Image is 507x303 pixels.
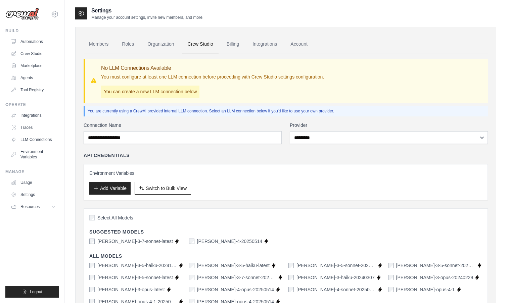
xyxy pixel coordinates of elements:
label: claude-3-5-haiku-latest [197,262,270,269]
a: Tool Registry [8,85,59,95]
input: claude-3-5-sonnet-20240620 [288,263,294,268]
label: Connection Name [84,122,282,129]
label: claude-3-haiku-20240307 [296,274,375,281]
a: Marketplace [8,60,59,71]
a: Environment Variables [8,146,59,162]
label: claude-3-7-sonnet-20250219 [197,274,277,281]
input: claude-opus-4-1 [388,287,394,292]
div: Operate [5,102,59,107]
img: Logo [5,8,39,20]
input: claude-3-opus-latest [89,287,95,292]
input: claude-sonnet-4-20250514 [189,239,194,244]
a: Agents [8,72,59,83]
h4: All Models [89,253,482,259]
label: claude-opus-4-1 [396,286,455,293]
a: Roles [117,35,139,53]
label: claude-3-5-sonnet-20240620 [296,262,376,269]
p: Manage your account settings, invite new members, and more. [91,15,203,20]
input: claude-3-7-sonnet-latest [89,239,95,244]
a: Automations [8,36,59,47]
a: Settings [8,189,59,200]
label: claude-sonnet-4-20250514 [197,238,263,245]
a: Crew Studio [8,48,59,59]
iframe: Chat Widget [473,271,507,303]
p: You can create a new LLM connection below [101,86,199,98]
a: Traces [8,122,59,133]
input: claude-3-haiku-20240307 [288,275,294,280]
p: You are currently using a CrewAI provided internal LLM connection. Select an LLM connection below... [88,108,485,114]
label: claude-4-opus-20250514 [197,286,274,293]
label: Provider [290,122,488,129]
div: Build [5,28,59,34]
a: Integrations [247,35,282,53]
a: Organization [142,35,179,53]
label: claude-3-5-sonnet-20241022 [396,262,476,269]
span: Logout [30,289,42,295]
button: Add Variable [89,182,131,195]
label: claude-3-5-haiku-20241022 [97,262,177,269]
a: Members [84,35,114,53]
a: Crew Studio [182,35,219,53]
input: claude-3-5-haiku-latest [189,263,194,268]
label: claude-4-sonnet-20250514 [296,286,376,293]
button: Logout [5,286,59,298]
h4: Suggested Models [89,229,482,235]
input: claude-3-opus-20240229 [388,275,394,280]
a: Billing [221,35,244,53]
input: claude-3-5-sonnet-20241022 [388,263,394,268]
span: Resources [20,204,40,209]
a: LLM Connections [8,134,59,145]
label: claude-3-opus-latest [97,286,165,293]
a: Integrations [8,110,59,121]
h3: Environment Variables [89,170,482,176]
a: Account [285,35,313,53]
h4: API Credentials [84,152,130,159]
input: claude-4-opus-20250514 [189,287,194,292]
div: Виджет чата [473,271,507,303]
button: Switch to Bulk View [135,182,191,195]
a: Usage [8,177,59,188]
input: claude-3-7-sonnet-20250219 [189,275,194,280]
label: claude-3-opus-20240229 [396,274,473,281]
input: claude-3-5-haiku-20241022 [89,263,95,268]
h3: No LLM Connections Available [101,64,324,72]
span: Select All Models [97,214,133,221]
input: claude-3-5-sonnet-latest [89,275,95,280]
h2: Settings [91,7,203,15]
span: Switch to Bulk View [146,185,187,192]
div: Manage [5,169,59,174]
p: You must configure at least one LLM connection before proceeding with Crew Studio settings config... [101,73,324,80]
label: claude-3-7-sonnet-latest [97,238,173,245]
input: claude-4-sonnet-20250514 [288,287,294,292]
label: claude-3-5-sonnet-latest [97,274,173,281]
button: Resources [8,201,59,212]
input: Select All Models [89,215,95,220]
